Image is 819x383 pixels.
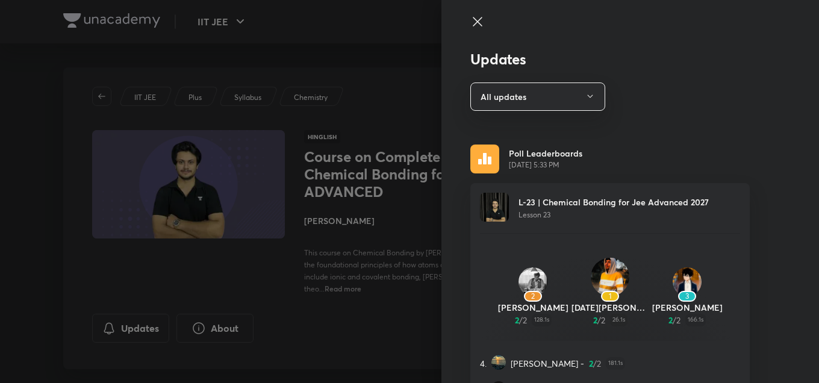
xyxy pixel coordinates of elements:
[593,357,597,370] span: /
[515,314,519,326] span: 2
[494,301,571,314] p: [PERSON_NAME]
[610,314,627,326] span: 26.1s
[523,314,527,326] span: 2
[524,291,542,302] div: 2
[509,147,582,160] p: Poll Leaderboards
[668,314,673,326] span: 2
[519,314,523,326] span: /
[593,314,597,326] span: 2
[591,258,629,296] img: Avatar
[480,193,509,222] img: Avatar
[601,314,605,326] span: 2
[518,196,709,208] p: L-23 | Chemical Bonding for Jee Advanced 2027
[673,314,676,326] span: /
[571,301,649,314] p: [DATE][PERSON_NAME]
[470,83,605,111] button: All updates
[470,51,750,68] h3: Updates
[673,267,702,296] img: Avatar
[532,314,552,326] span: 128.1s
[480,357,487,370] span: 4.
[511,357,584,370] span: [PERSON_NAME] -
[676,314,680,326] span: 2
[649,301,726,314] p: [PERSON_NAME]
[606,357,625,370] span: 181.1s
[597,357,601,370] span: 2
[589,357,593,370] span: 2
[491,355,506,370] img: Avatar
[685,314,706,326] span: 166.1s
[518,210,550,219] span: Lesson 23
[470,145,499,173] img: rescheduled
[601,291,619,302] div: 1
[597,314,601,326] span: /
[678,291,696,302] div: 3
[509,160,582,170] span: [DATE] 5:33 PM
[518,267,547,296] img: Avatar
